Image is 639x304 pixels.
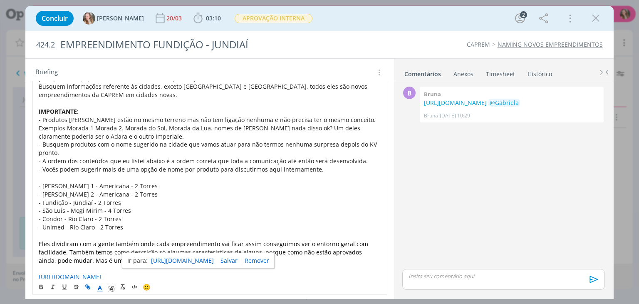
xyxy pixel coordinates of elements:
strong: IMPORTANTE: [39,107,79,115]
span: 424.2 [36,40,55,50]
button: 🙂 [141,282,152,292]
span: [DATE] 10:29 [440,112,470,120]
span: Briefing [35,67,58,78]
span: Eles dividiram com a gente também onde cada empreendimento vai ficar assim conseguimos ver o ento... [39,240,370,264]
a: Comentários [404,66,441,78]
span: - A ordem dos conteúdos que eu listei abaixo é a ordem correta que toda a comunicação até então s... [39,157,368,165]
span: - São Luis - Mogi Mirim - 4 Torres [39,207,131,214]
div: dialog [25,6,613,299]
div: 20/03 [166,15,183,21]
span: APROVAÇÃO INTERNA [235,14,312,23]
span: - Fundição - Jundiaí - 2 Torres [39,199,121,207]
span: 🙂 [143,283,151,291]
span: - [PERSON_NAME] 2 - Americana - 2 Torres [39,190,158,198]
button: 03:10 [191,12,223,25]
span: - [PERSON_NAME] 1 - Americana - 2 Torres [39,182,158,190]
span: @Gabriela [490,99,519,107]
span: - Condor - Rio Claro - 2 Torres [39,215,121,223]
div: 2 [520,11,527,18]
span: Cor de Fundo [106,282,117,292]
a: CAPREM [467,40,490,48]
span: - Busquem produtos com o nome sugerido na cidade que vamos atuar para não termos nenhuma surpresa... [39,140,379,157]
span: 03:10 [206,14,221,22]
div: B [403,87,416,99]
b: Bruna [424,90,441,98]
button: 2 [513,12,527,25]
span: - Vocês podem sugerir mais de uma opção de nome por produto para discutirmos aqui internamente. [39,165,324,173]
button: Concluir [36,11,74,26]
p: Bruna [424,112,438,120]
img: G [83,12,95,25]
span: Busquem informações referente às cidades, exceto [GEOGRAPHIC_DATA] e [GEOGRAPHIC_DATA], todos ele... [39,82,369,99]
div: EMPREENDIMENTO FUNDIÇÃO - JUNDIAÍ [57,35,363,55]
span: Cor do Texto [94,282,106,292]
a: Histórico [527,66,552,78]
span: [PERSON_NAME] [97,15,144,21]
a: Timesheet [485,66,515,78]
a: [URL][DOMAIN_NAME] [151,255,214,266]
span: - Produtos [PERSON_NAME] estão no mesmo terreno mas não tem ligação nenhuma e não precisa ter o m... [39,116,377,140]
div: Anexos [453,70,473,78]
a: NAMING NOVOS EMPREENDIMENTOS [498,40,603,48]
span: - Unimed - Rio Claro - 2 Torres [39,223,123,231]
button: G[PERSON_NAME] [83,12,144,25]
a: [URL][DOMAIN_NAME] [39,273,102,281]
span: Concluir [42,15,68,22]
button: APROVAÇÃO INTERNA [234,13,313,24]
a: [URL][DOMAIN_NAME] [424,99,487,107]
